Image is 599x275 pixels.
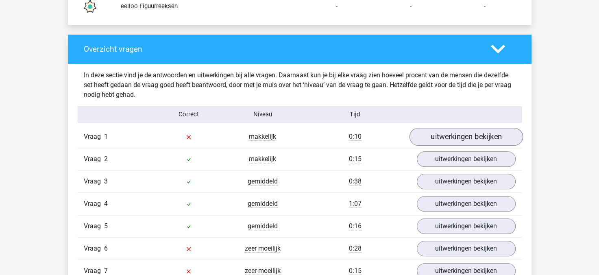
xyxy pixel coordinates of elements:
[104,244,108,252] span: 6
[152,110,226,119] div: Correct
[245,267,281,275] span: zeer moeilijk
[84,199,104,209] span: Vraag
[448,2,522,11] div: -
[300,2,374,11] div: -
[248,200,278,208] span: gemiddeld
[245,244,281,253] span: zeer moeilijk
[84,177,104,186] span: Vraag
[104,200,108,207] span: 4
[84,244,104,253] span: Vraag
[248,222,278,230] span: gemiddeld
[84,154,104,164] span: Vraag
[349,177,362,186] span: 0:38
[84,132,104,142] span: Vraag
[115,2,300,11] div: eelloo Figuurreeksen
[104,267,108,275] span: 7
[248,177,278,186] span: gemiddeld
[349,267,362,275] span: 0:15
[104,133,108,140] span: 1
[104,177,108,185] span: 3
[349,200,362,208] span: 1:07
[349,222,362,230] span: 0:16
[349,155,362,163] span: 0:15
[299,110,410,119] div: Tijd
[84,221,104,231] span: Vraag
[417,151,516,167] a: uitwerkingen bekijken
[374,2,448,11] div: -
[249,155,276,163] span: makkelijk
[409,128,523,146] a: uitwerkingen bekijken
[104,155,108,163] span: 2
[78,70,522,100] div: In deze sectie vind je de antwoorden en uitwerkingen bij alle vragen. Daarnaast kun je bij elke v...
[349,244,362,253] span: 0:28
[226,110,300,119] div: Niveau
[349,133,362,141] span: 0:10
[417,174,516,189] a: uitwerkingen bekijken
[417,218,516,234] a: uitwerkingen bekijken
[249,133,276,141] span: makkelijk
[417,196,516,212] a: uitwerkingen bekijken
[417,241,516,256] a: uitwerkingen bekijken
[104,222,108,230] span: 5
[84,44,479,54] h4: Overzicht vragen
